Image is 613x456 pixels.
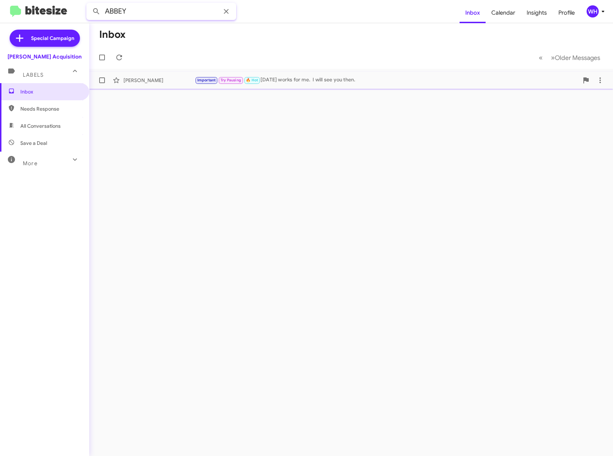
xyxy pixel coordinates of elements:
span: Try Pausing [221,78,241,82]
span: Save a Deal [20,140,47,147]
span: 🔥 Hot [246,78,258,82]
a: Calendar [486,2,521,23]
button: Next [547,50,604,65]
span: All Conversations [20,122,61,130]
nav: Page navigation example [535,50,604,65]
span: More [23,160,37,167]
button: Previous [535,50,547,65]
span: Inbox [20,88,81,95]
span: Labels [23,72,44,78]
div: [PERSON_NAME] [123,77,195,84]
span: Needs Response [20,105,81,112]
button: WH [581,5,605,17]
a: Inbox [460,2,486,23]
a: Special Campaign [10,30,80,47]
span: » [551,53,555,62]
input: Search [86,3,236,20]
span: « [539,53,543,62]
span: Important [197,78,216,82]
span: Older Messages [555,54,600,62]
div: [DATE] works for me. I will see you then. [195,76,579,84]
h1: Inbox [99,29,126,40]
a: Profile [553,2,581,23]
div: [PERSON_NAME] Acquisition [7,53,82,60]
div: WH [587,5,599,17]
a: Insights [521,2,553,23]
span: Special Campaign [31,35,74,42]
